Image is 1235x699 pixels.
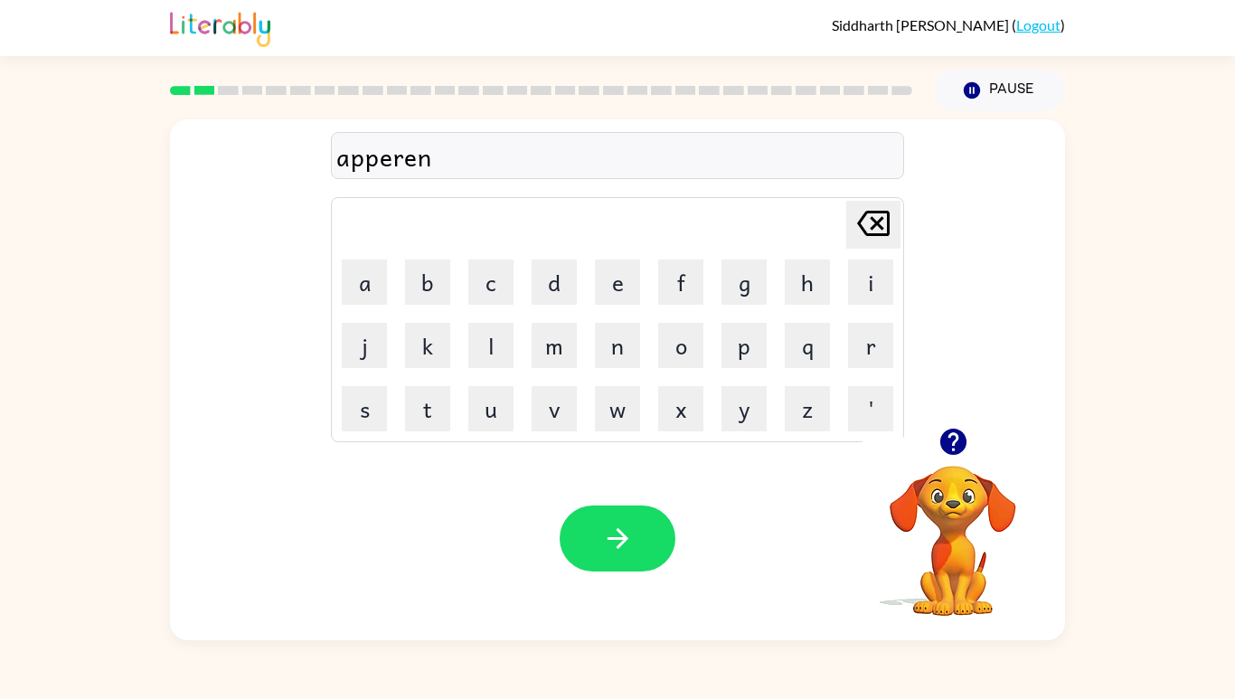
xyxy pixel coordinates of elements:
[721,260,767,305] button: g
[848,323,893,368] button: r
[785,386,830,431] button: z
[405,386,450,431] button: t
[532,386,577,431] button: v
[785,323,830,368] button: q
[658,323,703,368] button: o
[336,137,899,175] div: apperen
[532,260,577,305] button: d
[342,386,387,431] button: s
[405,323,450,368] button: k
[595,323,640,368] button: n
[595,386,640,431] button: w
[832,16,1065,33] div: ( )
[848,260,893,305] button: i
[658,260,703,305] button: f
[785,260,830,305] button: h
[468,386,514,431] button: u
[468,260,514,305] button: c
[595,260,640,305] button: e
[468,323,514,368] button: l
[342,260,387,305] button: a
[532,323,577,368] button: m
[848,386,893,431] button: '
[405,260,450,305] button: b
[934,70,1065,111] button: Pause
[1016,16,1061,33] a: Logout
[863,438,1043,619] video: Your browser must support playing .mp4 files to use Literably. Please try using another browser.
[721,386,767,431] button: y
[342,323,387,368] button: j
[832,16,1012,33] span: Siddharth [PERSON_NAME]
[170,7,270,47] img: Literably
[658,386,703,431] button: x
[721,323,767,368] button: p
